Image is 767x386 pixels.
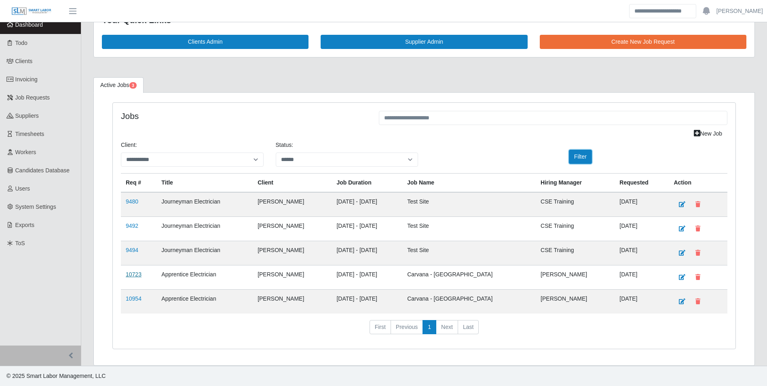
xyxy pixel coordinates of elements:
td: [DATE] [615,192,669,217]
a: Active Jobs [93,77,144,93]
span: System Settings [15,204,56,210]
span: ToS [15,240,25,246]
a: [PERSON_NAME] [716,7,763,15]
td: [DATE] - [DATE] [332,192,402,217]
a: 10954 [126,295,142,302]
td: Test Site [402,216,536,241]
span: Candidates Database [15,167,70,174]
td: Journeyman Electrician [156,192,253,217]
a: 9480 [126,198,138,205]
td: [DATE] - [DATE] [332,241,402,265]
td: [DATE] - [DATE] [332,216,402,241]
th: Action [669,173,727,192]
a: Create New Job Request [540,35,746,49]
td: CSE Training [536,216,615,241]
span: Job Requests [15,94,50,101]
a: Supplier Admin [321,35,527,49]
td: Apprentice Electrician [156,265,253,289]
th: Requested [615,173,669,192]
td: CSE Training [536,241,615,265]
td: CSE Training [536,192,615,217]
span: Users [15,185,30,192]
input: Search [629,4,696,18]
td: [DATE] [615,265,669,289]
span: Workers [15,149,36,155]
span: Suppliers [15,112,39,119]
span: Invoicing [15,76,38,83]
span: Clients [15,58,33,64]
td: [PERSON_NAME] [253,192,332,217]
th: Job Duration [332,173,402,192]
span: Dashboard [15,21,43,28]
label: Client: [121,141,137,149]
img: SLM Logo [11,7,52,16]
td: [DATE] [615,241,669,265]
span: Timesheets [15,131,44,137]
td: [PERSON_NAME] [253,241,332,265]
button: Filter [569,150,592,164]
td: Test Site [402,192,536,217]
th: Req # [121,173,156,192]
td: [DATE] [615,216,669,241]
a: New Job [689,127,727,141]
span: Pending Jobs [129,82,137,89]
a: 9494 [126,247,138,253]
th: Title [156,173,253,192]
td: Carvana - [GEOGRAPHIC_DATA] [402,265,536,289]
td: Journeyman Electrician [156,216,253,241]
td: [PERSON_NAME] [253,289,332,314]
a: 1 [423,320,436,335]
td: [DATE] - [DATE] [332,265,402,289]
td: Apprentice Electrician [156,289,253,314]
td: Test Site [402,241,536,265]
span: Exports [15,222,34,228]
a: Clients Admin [102,35,308,49]
a: 9492 [126,223,138,229]
nav: pagination [121,320,727,341]
td: [PERSON_NAME] [253,265,332,289]
td: Carvana - [GEOGRAPHIC_DATA] [402,289,536,314]
label: Status: [276,141,294,149]
th: Job Name [402,173,536,192]
td: [PERSON_NAME] [253,216,332,241]
td: [DATE] - [DATE] [332,289,402,314]
span: Todo [15,40,27,46]
span: © 2025 Smart Labor Management, LLC [6,373,106,379]
th: Client [253,173,332,192]
td: [PERSON_NAME] [536,289,615,314]
td: [DATE] [615,289,669,314]
th: Hiring Manager [536,173,615,192]
td: Journeyman Electrician [156,241,253,265]
h4: Jobs [121,111,367,121]
td: [PERSON_NAME] [536,265,615,289]
a: 10723 [126,271,142,278]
